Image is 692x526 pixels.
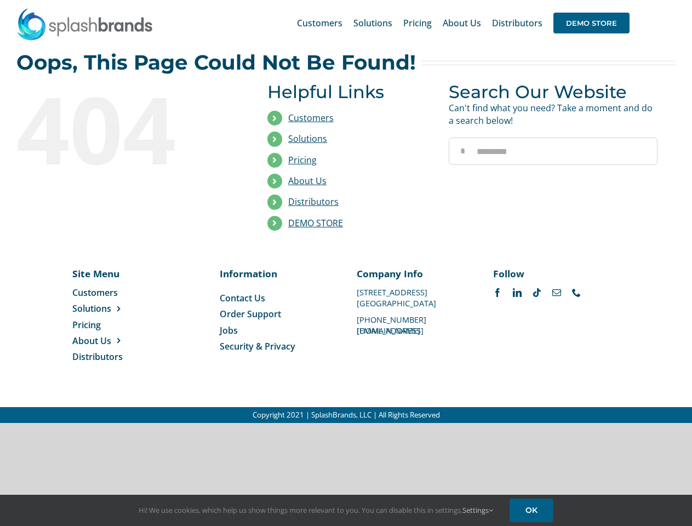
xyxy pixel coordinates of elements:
[72,287,118,299] span: Customers
[492,19,542,27] span: Distributors
[220,308,281,320] span: Order Support
[220,292,335,353] nav: Menu
[288,154,317,166] a: Pricing
[72,335,146,347] a: About Us
[220,292,335,304] a: Contact Us
[16,52,416,73] h2: Oops, This Page Could Not Be Found!
[267,82,432,102] h3: Helpful Links
[72,351,123,363] span: Distributors
[297,5,630,41] nav: Main Menu
[288,196,339,208] a: Distributors
[288,175,327,187] a: About Us
[16,82,225,175] div: 404
[552,288,561,297] a: mail
[288,133,327,145] a: Solutions
[72,351,146,363] a: Distributors
[72,302,146,315] a: Solutions
[297,19,342,27] span: Customers
[72,319,146,331] a: Pricing
[220,324,335,336] a: Jobs
[16,8,153,41] img: SplashBrands.com Logo
[449,82,657,102] h3: Search Our Website
[357,267,472,280] p: Company Info
[220,340,335,352] a: Security & Privacy
[449,102,657,127] p: Can't find what you need? Take a moment and do a search below!
[72,335,111,347] span: About Us
[403,19,432,27] span: Pricing
[72,319,101,331] span: Pricing
[220,267,335,280] p: Information
[572,288,581,297] a: phone
[220,324,238,336] span: Jobs
[493,267,609,280] p: Follow
[462,505,493,515] a: Settings
[220,292,265,304] span: Contact Us
[553,13,630,33] span: DEMO STORE
[553,5,630,41] a: DEMO STORE
[449,138,476,165] input: Search
[533,288,541,297] a: tiktok
[443,19,481,27] span: About Us
[72,287,146,363] nav: Menu
[403,5,432,41] a: Pricing
[449,138,657,165] input: Search...
[513,288,522,297] a: linkedin
[139,505,493,515] span: Hi! We use cookies, which help us show things more relevant to you. You can disable this in setti...
[288,217,343,229] a: DEMO STORE
[288,112,334,124] a: Customers
[353,19,392,27] span: Solutions
[220,308,335,320] a: Order Support
[492,5,542,41] a: Distributors
[72,287,146,299] a: Customers
[297,5,342,41] a: Customers
[72,267,146,280] p: Site Menu
[493,288,502,297] a: facebook
[510,499,553,522] a: OK
[72,302,111,315] span: Solutions
[220,340,295,352] span: Security & Privacy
